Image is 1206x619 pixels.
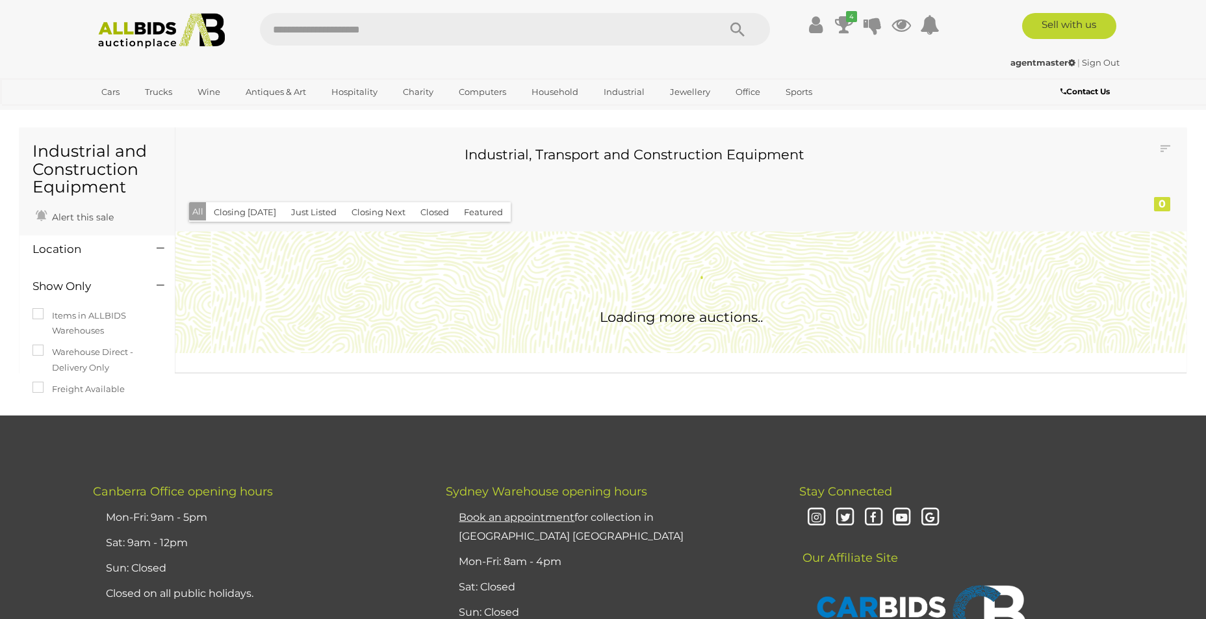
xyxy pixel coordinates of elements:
[1077,57,1080,68] span: |
[1010,57,1077,68] a: agentmaster
[32,345,162,375] label: Warehouse Direct - Delivery Only
[283,202,344,222] button: Just Listed
[323,81,386,103] a: Hospitality
[846,11,857,22] i: 4
[455,549,766,575] li: Mon-Fri: 8am - 4pm
[32,206,117,226] a: Alert this sale
[103,531,413,556] li: Sat: 9am - 12pm
[344,202,413,222] button: Closing Next
[91,13,232,49] img: Allbids.com.au
[32,243,137,256] h4: Location
[49,211,114,223] span: Alert this sale
[93,81,128,103] a: Cars
[456,202,511,222] button: Featured
[93,103,202,124] a: [GEOGRAPHIC_DATA]
[891,507,914,529] i: Youtube
[459,511,684,542] a: Book an appointmentfor collection in [GEOGRAPHIC_DATA] [GEOGRAPHIC_DATA]
[413,202,457,222] button: Closed
[523,81,587,103] a: Household
[777,81,821,103] a: Sports
[661,81,719,103] a: Jewellery
[32,415,137,427] h4: Category
[32,280,137,293] h4: Show Only
[1154,197,1170,211] div: 0
[1082,57,1120,68] a: Sign Out
[206,202,284,222] button: Closing [DATE]
[136,81,181,103] a: Trucks
[446,484,647,499] span: Sydney Warehouse opening hours
[32,142,162,196] h1: Industrial and Construction Equipment
[103,581,413,607] li: Closed on all public holidays.
[103,505,413,531] li: Mon-Fri: 9am - 5pm
[1060,85,1113,99] a: Contact Us
[862,507,885,529] i: Facebook
[198,147,1071,162] h3: Industrial, Transport and Construction Equipment
[1022,13,1116,39] a: Sell with us
[450,81,515,103] a: Computers
[459,511,574,523] u: Book an appointment
[919,507,942,529] i: Google
[600,309,763,325] span: Loading more auctions..
[394,81,442,103] a: Charity
[32,308,162,339] label: Items in ALLBIDS Warehouses
[237,81,314,103] a: Antiques & Art
[103,556,413,581] li: Sun: Closed
[595,81,653,103] a: Industrial
[799,484,892,499] span: Stay Connected
[189,81,229,103] a: Wine
[834,13,854,36] a: 4
[834,507,856,529] i: Twitter
[1060,86,1110,96] b: Contact Us
[455,575,766,600] li: Sat: Closed
[93,484,273,499] span: Canberra Office opening hours
[799,531,898,565] span: Our Affiliate Site
[1010,57,1075,68] strong: agentmaster
[705,13,770,46] button: Search
[727,81,769,103] a: Office
[806,507,828,529] i: Instagram
[32,382,125,397] label: Freight Available
[189,202,207,221] button: All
